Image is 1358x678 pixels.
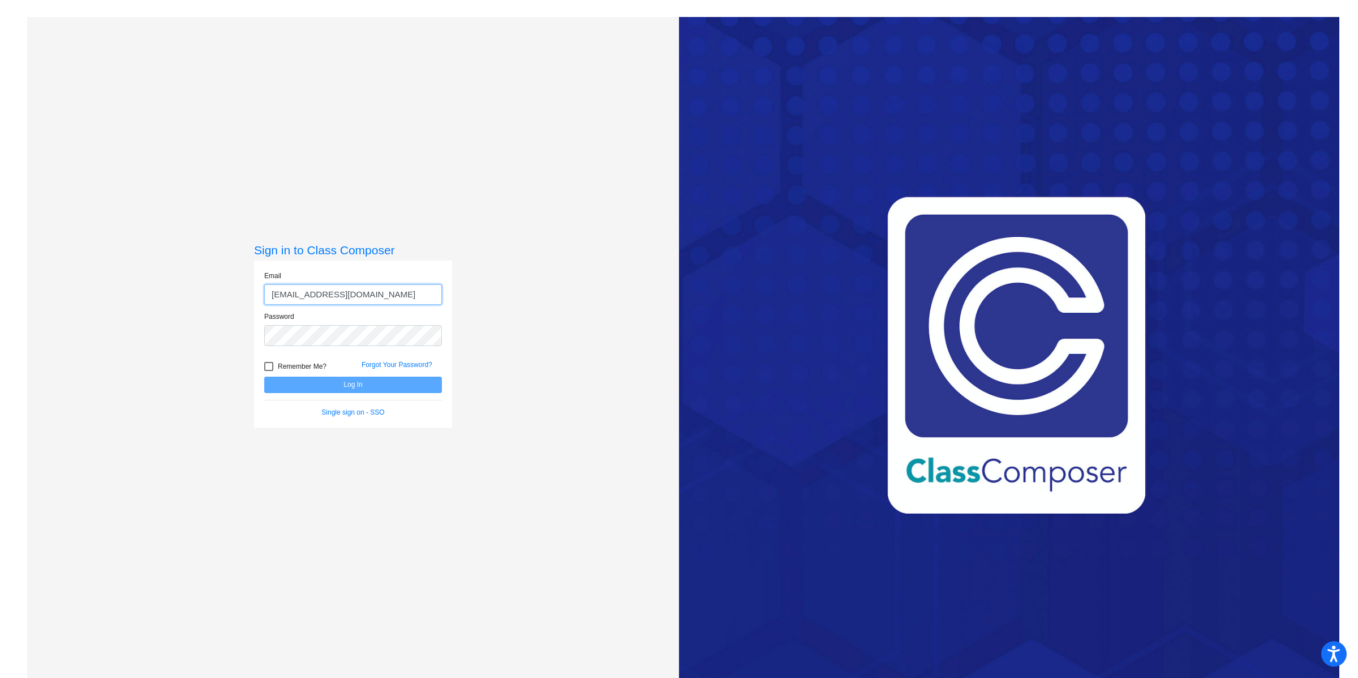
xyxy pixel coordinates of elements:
h3: Sign in to Class Composer [254,243,452,257]
label: Password [264,312,294,322]
button: Log In [264,377,442,393]
span: Remember Me? [278,360,326,373]
a: Single sign on - SSO [321,408,384,416]
a: Forgot Your Password? [362,361,432,369]
label: Email [264,271,281,281]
